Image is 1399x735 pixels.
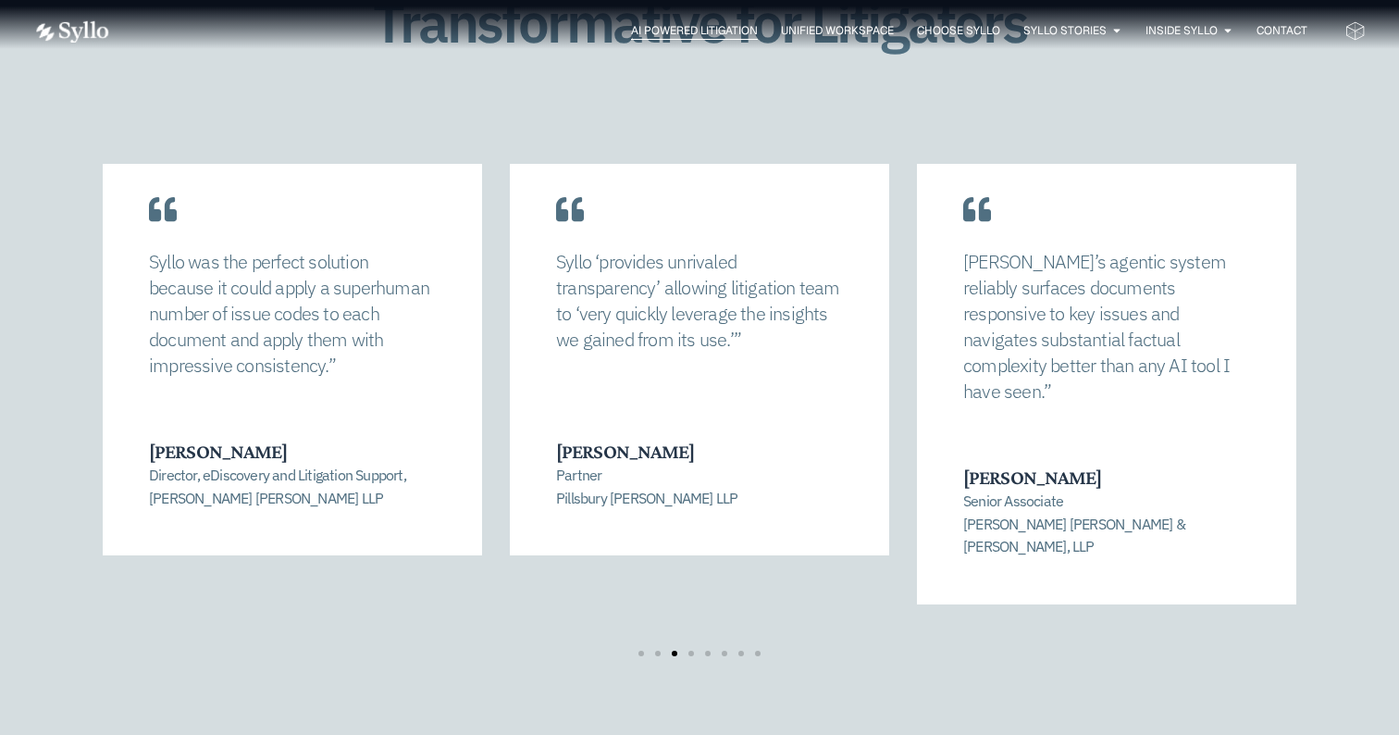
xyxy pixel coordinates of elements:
div: Carousel [103,164,1296,656]
nav: Menu [146,22,1307,40]
span: Go to slide 2 [655,651,661,656]
p: Syllo was the perfect solution because it could apply a superhuman number of issue codes to each ... [149,249,436,379]
p: Senior Associate [PERSON_NAME] [PERSON_NAME] & [PERSON_NAME], LLP [963,490,1248,558]
p: [PERSON_NAME]’s agentic system reliably surfaces documents responsive to key issues and navigates... [963,249,1250,405]
div: Menu Toggle [146,22,1307,40]
div: 5 / 8 [917,164,1296,604]
span: Go to slide 1 [638,651,644,656]
div: 4 / 8 [510,164,889,604]
h3: [PERSON_NAME] [963,466,1248,490]
span: Go to slide 8 [755,651,761,656]
span: Go to slide 3 [672,651,677,656]
span: Go to slide 7 [738,651,744,656]
a: AI Powered Litigation [631,22,758,39]
p: Syllo ‘provides unrivaled transparency’ allowing litigation team to ‘very quickly leverage the in... [556,249,843,353]
h3: [PERSON_NAME] [149,440,434,464]
div: 3 / 8 [103,164,482,604]
span: Go to slide 4 [688,651,694,656]
img: white logo [33,20,109,44]
span: Go to slide 5 [705,651,711,656]
span: Go to slide 6 [722,651,727,656]
p: Partner Pillsbury [PERSON_NAME] LLP [556,464,841,509]
a: Syllo Stories [1023,22,1107,39]
h3: [PERSON_NAME] [556,440,841,464]
a: Contact [1257,22,1307,39]
p: Director, eDiscovery and Litigation Support, [PERSON_NAME] [PERSON_NAME] LLP [149,464,434,509]
a: Choose Syllo [917,22,1000,39]
a: Inside Syllo [1145,22,1218,39]
a: Unified Workspace [781,22,894,39]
